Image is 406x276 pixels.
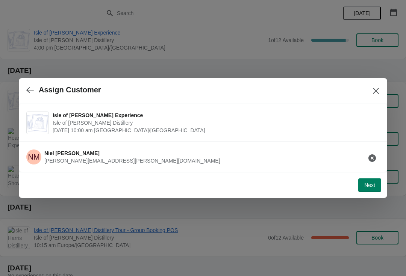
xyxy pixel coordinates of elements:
h2: Assign Customer [39,86,101,94]
img: Isle of Harris Gin Experience | Isle of Harris Distillery | August 22 | 10:00 am Europe/London [27,114,48,132]
span: Isle of [PERSON_NAME] Distillery [53,119,376,127]
button: Next [358,178,381,192]
span: Niel [26,149,41,164]
span: [DATE] 10:00 am [GEOGRAPHIC_DATA]/[GEOGRAPHIC_DATA] [53,127,376,134]
span: [PERSON_NAME][EMAIL_ADDRESS][PERSON_NAME][DOMAIN_NAME] [44,158,220,164]
span: Isle of [PERSON_NAME] Experience [53,112,376,119]
span: Niel [PERSON_NAME] [44,150,100,156]
text: NM [28,153,39,161]
span: Next [364,182,375,188]
button: Close [369,84,383,98]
